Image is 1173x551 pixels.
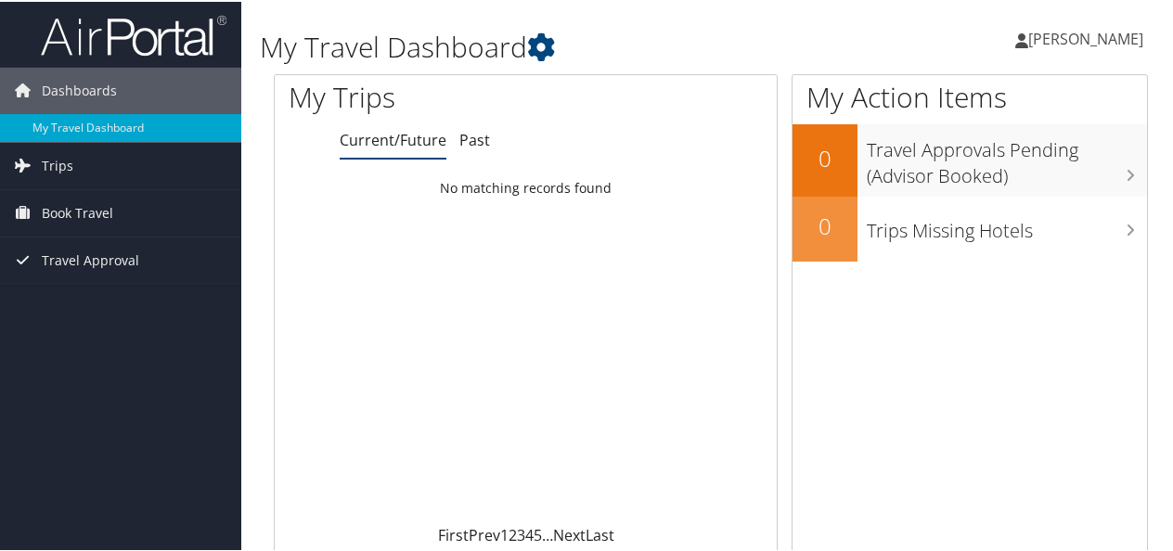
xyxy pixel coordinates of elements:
[42,66,117,112] span: Dashboards
[289,76,554,115] h1: My Trips
[586,523,614,544] a: Last
[41,12,226,56] img: airportal-logo.png
[534,523,542,544] a: 5
[553,523,586,544] a: Next
[1028,27,1143,47] span: [PERSON_NAME]
[793,209,857,240] h2: 0
[525,523,534,544] a: 4
[867,126,1147,187] h3: Travel Approvals Pending (Advisor Booked)
[438,523,469,544] a: First
[42,236,139,282] span: Travel Approval
[517,523,525,544] a: 3
[42,188,113,235] span: Book Travel
[793,141,857,173] h2: 0
[260,26,861,65] h1: My Travel Dashboard
[459,128,490,148] a: Past
[793,195,1147,260] a: 0Trips Missing Hotels
[793,76,1147,115] h1: My Action Items
[1015,9,1162,65] a: [PERSON_NAME]
[793,122,1147,194] a: 0Travel Approvals Pending (Advisor Booked)
[500,523,509,544] a: 1
[469,523,500,544] a: Prev
[275,170,777,203] td: No matching records found
[340,128,446,148] a: Current/Future
[509,523,517,544] a: 2
[542,523,553,544] span: …
[867,207,1147,242] h3: Trips Missing Hotels
[42,141,73,187] span: Trips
